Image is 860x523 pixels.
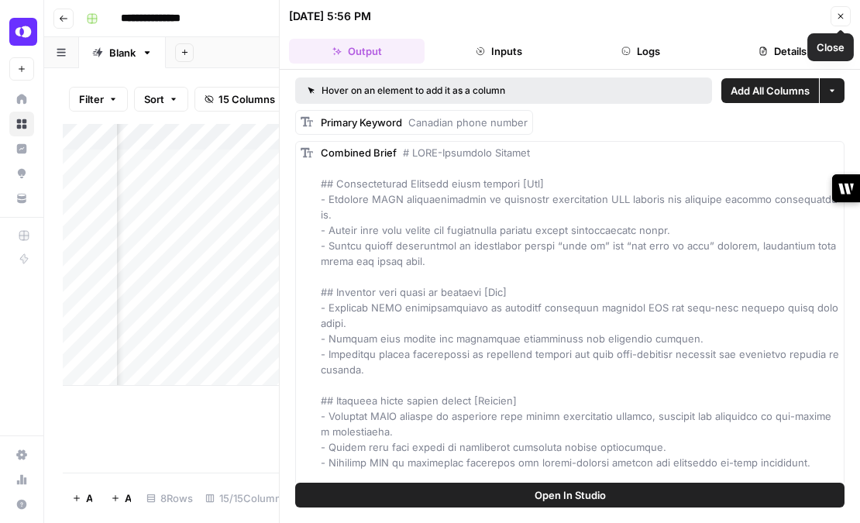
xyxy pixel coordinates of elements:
[199,486,293,511] div: 15/15 Columns
[731,83,810,98] span: Add All Columns
[321,116,402,129] span: Primary Keyword
[86,490,92,506] span: Add Row
[289,39,425,64] button: Output
[9,87,34,112] a: Home
[9,161,34,186] a: Opportunities
[721,78,819,103] button: Add All Columns
[218,91,275,107] span: 15 Columns
[125,490,131,506] span: Add 10 Rows
[295,483,845,508] button: Open In Studio
[9,112,34,136] a: Browse
[63,486,101,511] button: Add Row
[535,487,606,503] span: Open In Studio
[408,116,528,129] span: Canadian phone number
[308,84,603,98] div: Hover on an element to add it as a column
[9,18,37,46] img: OpenPhone Logo
[194,87,285,112] button: 15 Columns
[79,37,166,68] a: Blank
[289,9,371,24] div: [DATE] 5:56 PM
[9,492,34,517] button: Help + Support
[69,87,128,112] button: Filter
[431,39,566,64] button: Inputs
[9,12,34,51] button: Workspace: OpenPhone
[573,39,709,64] button: Logs
[134,87,188,112] button: Sort
[144,91,164,107] span: Sort
[9,467,34,492] a: Usage
[109,45,136,60] div: Blank
[101,486,140,511] button: Add 10 Rows
[9,186,34,211] a: Your Data
[9,442,34,467] a: Settings
[140,486,199,511] div: 8 Rows
[321,146,397,159] span: Combined Brief
[79,91,104,107] span: Filter
[715,39,851,64] button: Details
[9,136,34,161] a: Insights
